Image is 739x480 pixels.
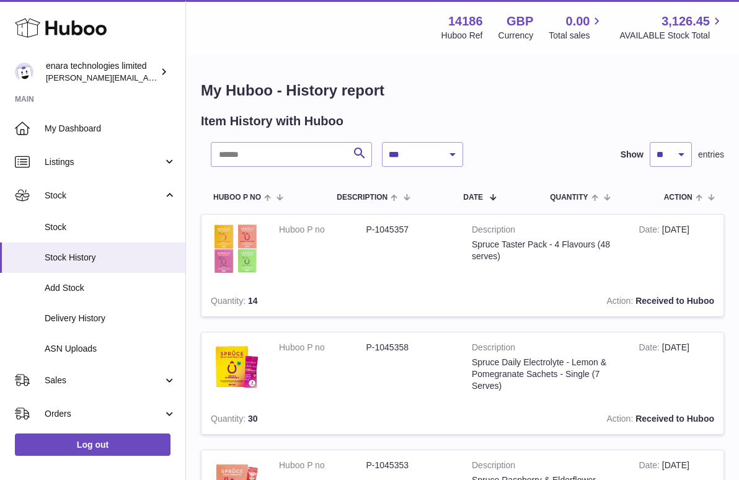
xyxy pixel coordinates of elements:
td: 14 [201,286,296,316]
strong: 14186 [448,13,483,30]
td: Spruce Taster Pack - 4 Flavours (48 serves) [462,215,629,286]
strong: Action [607,414,636,427]
span: Total sales [549,30,604,42]
span: Stock [45,190,163,202]
td: Spruce Daily Electrolyte - Lemon & Pomegranate Sachets - Single (7 Serves) [462,332,629,404]
span: Description [337,193,387,202]
div: enara technologies limited [46,60,157,84]
img: 1747669155.jpeg [211,342,260,391]
span: Sales [45,375,163,386]
span: Listings [45,156,163,168]
strong: Description [472,224,620,239]
div: Currency [498,30,534,42]
span: AVAILABLE Stock Total [619,30,724,42]
span: ASN Uploads [45,343,176,355]
dt: Huboo P no [279,342,366,353]
strong: Quantity [211,296,248,309]
span: 3,126.45 [662,13,710,30]
span: Date [463,193,483,202]
span: Stock History [45,252,176,264]
span: Add Stock [45,282,176,294]
span: My Dashboard [45,123,176,135]
label: Show [621,149,644,161]
span: [PERSON_NAME][EMAIL_ADDRESS][DOMAIN_NAME] [46,73,249,82]
strong: Received to Huboo [635,414,714,424]
span: Action [664,193,693,202]
img: Dee@enara.co [15,63,33,81]
a: Log out [15,433,170,456]
h2: Item History with Huboo [201,113,343,130]
dd: P-1045358 [366,342,454,353]
strong: Received to Huboo [635,296,714,306]
span: Stock [45,221,176,233]
span: 0.00 [566,13,590,30]
strong: Quantity [211,414,248,427]
div: Huboo Ref [441,30,483,42]
img: 1747669083.jpeg [211,224,260,273]
td: 30 [201,404,296,434]
strong: Description [472,342,620,357]
strong: GBP [507,13,533,30]
span: Orders [45,408,163,420]
a: 0.00 Total sales [549,13,604,42]
dt: Huboo P no [279,224,366,236]
td: [DATE] [629,215,724,286]
td: [DATE] [629,332,724,404]
strong: Date [639,460,662,473]
dt: Huboo P no [279,460,366,471]
dd: P-1045357 [366,224,454,236]
strong: Date [639,342,662,355]
strong: Description [472,460,620,474]
span: Quantity [550,193,588,202]
span: entries [698,149,724,161]
h1: My Huboo - History report [201,81,724,100]
span: Delivery History [45,313,176,324]
strong: Action [607,296,636,309]
span: Huboo P no [213,193,261,202]
strong: Date [639,224,662,238]
a: 3,126.45 AVAILABLE Stock Total [619,13,724,42]
dd: P-1045353 [366,460,454,471]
